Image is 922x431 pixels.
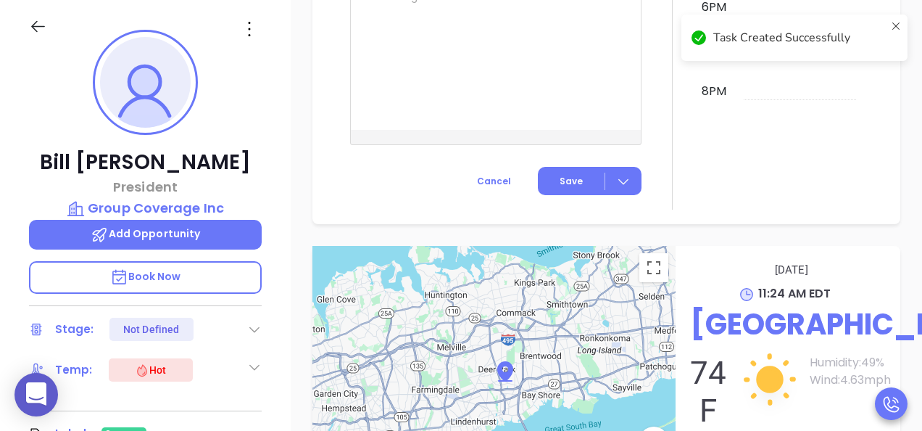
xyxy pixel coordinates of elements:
[450,167,538,195] button: Cancel
[55,319,94,340] div: Stage:
[690,303,886,346] p: [GEOGRAPHIC_DATA]
[29,198,262,218] a: Group Coverage Inc
[55,359,93,381] div: Temp:
[758,285,831,302] span: 11:24 AM EDT
[100,37,191,128] img: profile-user
[135,361,166,379] div: Hot
[560,175,583,188] span: Save
[477,175,511,187] span: Cancel
[123,318,179,341] div: Not Defined
[810,354,891,372] p: Humidity: 49 %
[110,269,181,284] span: Book Now
[29,149,262,176] p: Bill [PERSON_NAME]
[713,29,886,46] div: Task Created Successfully
[639,253,668,282] button: Toggle fullscreen view
[699,83,729,100] div: 8pm
[29,177,262,197] p: President
[810,372,891,389] p: Wind: 4.63 mph
[697,260,886,279] p: [DATE]
[91,226,201,241] span: Add Opportunity
[538,167,641,195] button: Save
[690,354,726,430] p: 74 F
